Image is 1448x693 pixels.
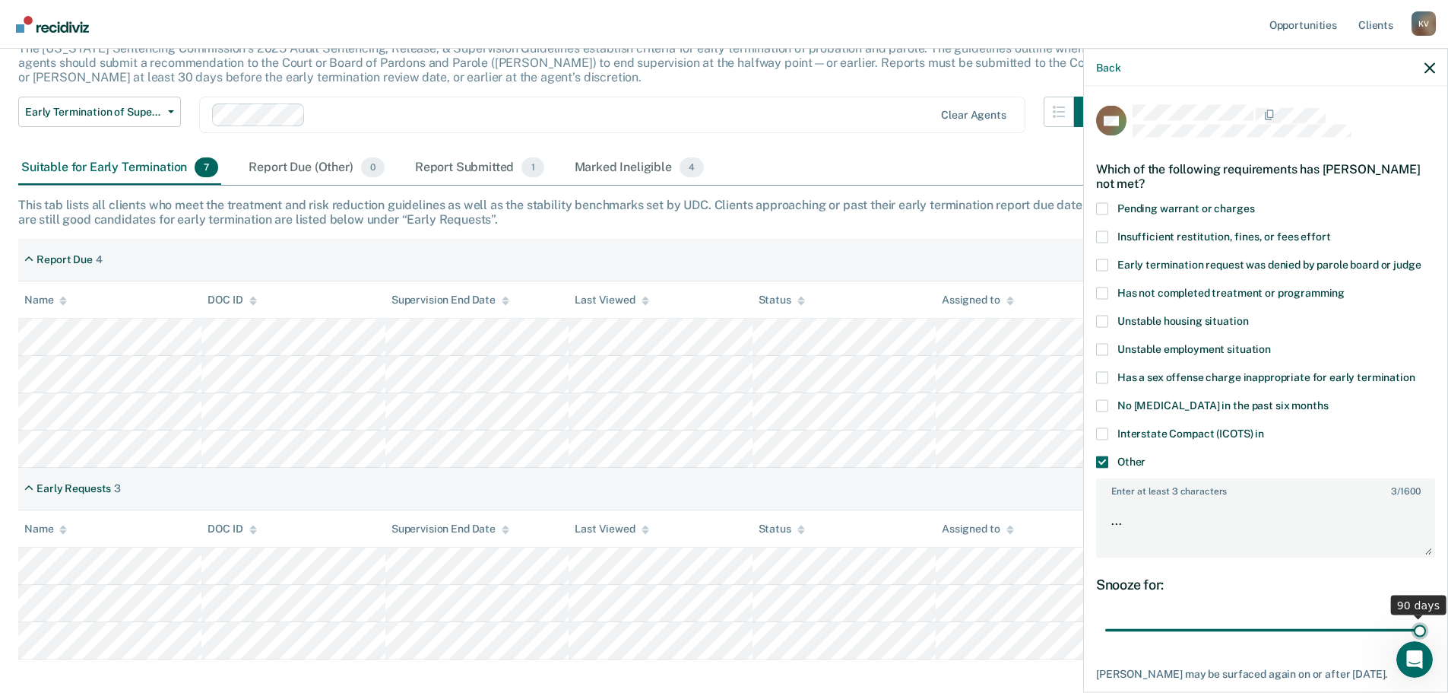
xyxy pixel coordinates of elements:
[942,294,1013,307] div: Assigned to
[759,294,805,307] div: Status
[942,523,1013,536] div: Assigned to
[208,294,256,307] div: DOC ID
[25,106,162,119] span: Early Termination of Supervision
[24,294,67,307] div: Name
[391,294,509,307] div: Supervision End Date
[391,523,509,536] div: Supervision End Date
[1117,455,1145,467] span: Other
[759,523,805,536] div: Status
[1391,596,1446,615] div: 90 days
[1117,314,1248,326] span: Unstable housing situation
[1096,668,1435,681] div: [PERSON_NAME] may be surfaced again on or after [DATE].
[1117,202,1254,214] span: Pending warrant or charges
[195,157,218,177] span: 7
[361,157,385,177] span: 0
[18,41,1100,84] p: The [US_STATE] Sentencing Commission’s 2025 Adult Sentencing, Release, & Supervision Guidelines e...
[1117,286,1345,298] span: Has not completed treatment or programming
[1096,149,1435,202] div: Which of the following requirements has [PERSON_NAME] not met?
[521,157,543,177] span: 1
[36,253,93,266] div: Report Due
[680,157,704,177] span: 4
[1117,427,1264,439] span: Interstate Compact (ICOTS) in
[208,523,256,536] div: DOC ID
[1117,342,1271,354] span: Unstable employment situation
[36,482,111,495] div: Early Requests
[1117,230,1330,242] span: Insufficient restitution, fines, or fees effort
[24,523,67,536] div: Name
[18,151,221,185] div: Suitable for Early Termination
[1117,370,1415,383] span: Has a sex offense charge inappropriate for early termination
[1396,641,1433,678] iframe: Intercom live chat
[1098,500,1434,556] textarea: ...
[96,253,103,266] div: 4
[114,482,121,495] div: 3
[572,151,708,185] div: Marked Ineligible
[1117,399,1328,411] span: No [MEDICAL_DATA] in the past six months
[1412,11,1436,36] button: Profile dropdown button
[1117,258,1421,270] span: Early termination request was denied by parole board or judge
[246,151,387,185] div: Report Due (Other)
[1096,576,1435,593] div: Snooze for:
[16,16,89,33] img: Recidiviz
[1391,485,1397,496] span: 3
[412,151,547,185] div: Report Submitted
[1096,61,1120,74] button: Back
[1412,11,1436,36] div: K V
[1391,485,1420,496] span: / 1600
[941,109,1006,122] div: Clear agents
[18,198,1430,227] div: This tab lists all clients who meet the treatment and risk reduction guidelines as well as the st...
[1098,479,1434,496] label: Enter at least 3 characters
[575,294,648,307] div: Last Viewed
[575,523,648,536] div: Last Viewed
